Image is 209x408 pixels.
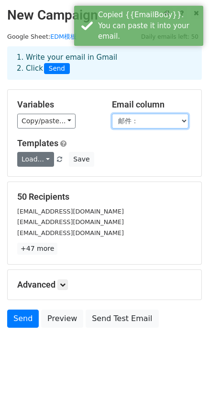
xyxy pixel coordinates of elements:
[7,33,77,40] small: Google Sheet:
[7,7,202,23] h2: New Campaign
[161,362,209,408] iframe: Chat Widget
[69,152,94,167] button: Save
[17,138,58,148] a: Templates
[17,114,76,129] a: Copy/paste...
[86,310,158,328] a: Send Test Email
[10,52,199,74] div: 1. Write your email in Gmail 2. Click
[17,279,192,290] h5: Advanced
[7,310,39,328] a: Send
[98,10,199,42] div: Copied {{EmailBody}}. You can paste it into your email.
[161,362,209,408] div: 聊天小组件
[44,63,70,75] span: Send
[50,33,77,40] a: EDM模板
[17,152,54,167] a: Load...
[41,310,83,328] a: Preview
[17,243,57,255] a: +47 more
[17,192,192,202] h5: 50 Recipients
[17,229,124,236] small: [EMAIL_ADDRESS][DOMAIN_NAME]
[17,218,124,225] small: [EMAIL_ADDRESS][DOMAIN_NAME]
[17,208,124,215] small: [EMAIL_ADDRESS][DOMAIN_NAME]
[17,99,98,110] h5: Variables
[112,99,192,110] h5: Email column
